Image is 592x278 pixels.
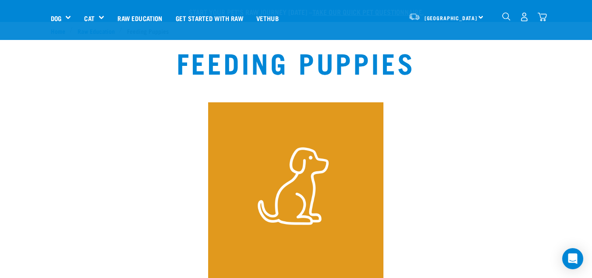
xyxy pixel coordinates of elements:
[208,102,383,278] img: Puppy-Icon.png
[51,13,61,23] a: Dog
[84,13,94,23] a: Cat
[562,248,583,269] div: Open Intercom Messenger
[111,0,169,36] a: Raw Education
[169,0,250,36] a: Get started with Raw
[538,12,547,22] img: home-icon@2x.png
[425,16,478,19] span: [GEOGRAPHIC_DATA]
[408,13,420,21] img: van-moving.png
[250,0,285,36] a: Vethub
[502,12,510,21] img: home-icon-1@2x.png
[177,46,415,78] h1: Feeding Puppies
[520,12,529,22] img: user.png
